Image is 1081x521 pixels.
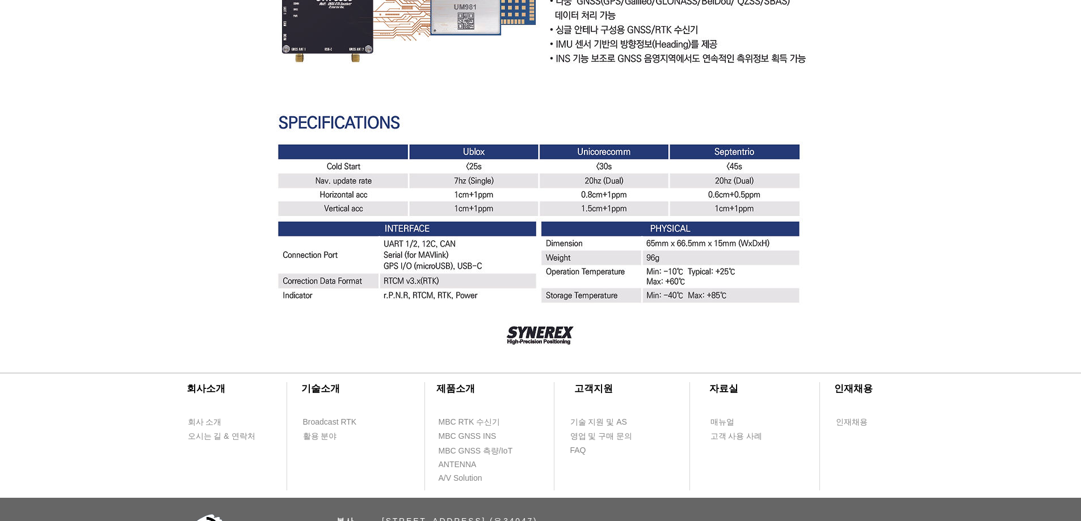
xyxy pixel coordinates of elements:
[436,383,475,394] span: ​제품소개
[834,383,873,394] span: ​인재채용
[303,417,357,428] span: Broadcast RTK
[301,383,340,394] span: ​기술소개
[710,431,763,442] span: 고객 사용 사례
[570,443,635,458] a: FAQ
[570,415,655,429] a: 기술 지원 및 AS
[303,431,337,442] span: 활용 분야
[950,472,1081,521] iframe: Wix Chat
[438,458,503,472] a: ANTENNA
[188,417,222,428] span: 회사 소개
[835,415,889,429] a: 인재채용
[187,429,264,443] a: 오시는 길 & 연락처
[439,417,500,428] span: MBC RTK 수신기
[187,415,253,429] a: 회사 소개
[709,383,738,394] span: ​자료실
[439,431,497,442] span: MBC GNSS INS
[836,417,868,428] span: 인재채용
[439,446,513,457] span: MBC GNSS 측량/IoT
[710,415,775,429] a: 매뉴얼
[570,417,627,428] span: 기술 지원 및 AS
[574,383,613,394] span: ​고객지원
[438,429,509,443] a: MBC GNSS INS
[302,415,368,429] a: Broadcast RTK
[187,383,225,394] span: ​회사소개
[570,445,586,456] span: FAQ
[438,471,503,485] a: A/V Solution
[710,417,734,428] span: 매뉴얼
[439,473,482,484] span: A/V Solution
[438,415,523,429] a: MBC RTK 수신기
[302,429,368,443] a: 활용 분야
[570,431,633,442] span: 영업 및 구매 문의
[570,429,635,443] a: 영업 및 구매 문의
[188,431,255,442] span: 오시는 길 & 연락처
[439,459,477,471] span: ANTENNA
[438,444,537,458] a: MBC GNSS 측량/IoT
[710,429,775,443] a: 고객 사용 사례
